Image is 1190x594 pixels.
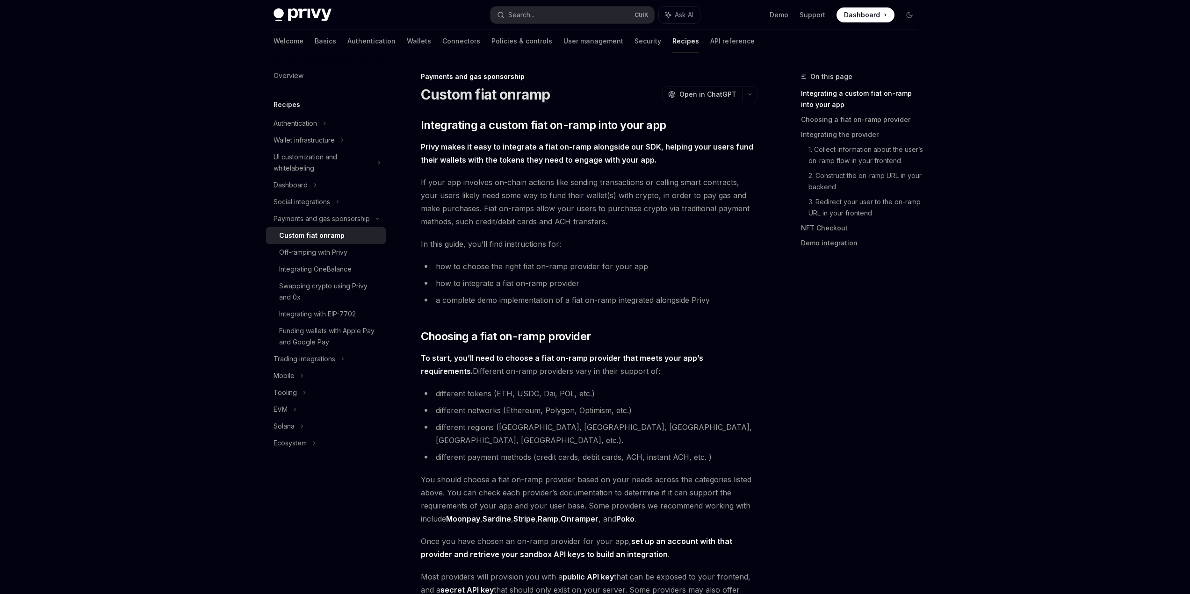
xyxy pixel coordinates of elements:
[274,30,303,52] a: Welcome
[810,71,852,82] span: On this page
[808,142,924,168] a: 1. Collect information about the user’s on-ramp flow in your frontend
[801,236,924,250] a: Demo integration
[266,261,386,278] a: Integrating OneBalance
[421,142,753,165] strong: Privy makes it easy to integrate a fiat on-ramp alongside our SDK, helping your users fund their ...
[274,421,295,432] div: Solana
[421,260,758,273] li: how to choose the right fiat on-ramp provider for your app
[770,10,788,20] a: Demo
[279,230,345,241] div: Custom fiat onramp
[421,237,758,250] span: In this guide, you’ll find instructions for:
[279,280,380,303] div: Swapping crypto using Privy and 0x
[563,30,623,52] a: User management
[675,10,693,20] span: Ask AI
[274,118,317,129] div: Authentication
[491,30,552,52] a: Policies & controls
[483,514,511,524] a: Sardine
[421,535,758,561] span: Once you have chosen an on-ramp provider for your app, .
[407,30,431,52] a: Wallets
[710,30,755,52] a: API reference
[808,194,924,221] a: 3. Redirect your user to the on-ramp URL in your frontend
[266,322,386,351] a: Funding wallets with Apple Pay and Google Pay
[538,514,558,524] a: Ramp
[421,451,758,464] li: different payment methods (credit cards, debit cards, ACH, instant ACH, etc. )
[513,514,535,524] a: Stripe
[421,277,758,290] li: how to integrate a fiat on-ramp provider
[274,213,370,224] div: Payments and gas sponsorship
[490,7,654,23] button: Search...CtrlK
[266,244,386,261] a: Off-ramping with Privy
[274,151,372,174] div: UI customization and whitelabeling
[421,86,550,103] h1: Custom fiat onramp
[421,421,758,447] li: different regions ([GEOGRAPHIC_DATA], [GEOGRAPHIC_DATA], [GEOGRAPHIC_DATA], [GEOGRAPHIC_DATA], [G...
[421,387,758,400] li: different tokens (ETH, USDC, Dai, POL, etc.)
[266,306,386,322] a: Integrating with EIP-7702
[801,112,924,127] a: Choosing a fiat on-ramp provider
[421,404,758,417] li: different networks (Ethereum, Polygon, Optimism, etc.)
[274,370,295,381] div: Mobile
[274,99,300,110] h5: Recipes
[808,168,924,194] a: 2. Construct the on-ramp URL in your backend
[279,308,356,320] div: Integrating with EIP-7702
[446,514,480,524] a: Moonpay
[844,10,880,20] span: Dashboard
[659,7,700,23] button: Ask AI
[635,30,661,52] a: Security
[274,437,307,449] div: Ecosystem
[421,329,591,344] span: Choosing a fiat on-ramp provider
[421,351,758,378] span: Different on-ramp providers vary in their support of:
[274,387,297,398] div: Tooling
[274,353,335,365] div: Trading integrations
[837,7,894,22] a: Dashboard
[662,86,742,102] button: Open in ChatGPT
[421,176,758,228] span: If your app involves on-chain actions like sending transactions or calling smart contracts, your ...
[801,221,924,236] a: NFT Checkout
[274,196,330,208] div: Social integrations
[635,11,649,19] span: Ctrl K
[421,118,666,133] span: Integrating a custom fiat on-ramp into your app
[266,67,386,84] a: Overview
[563,572,614,581] strong: public API key
[279,247,347,258] div: Off-ramping with Privy
[801,86,924,112] a: Integrating a custom fiat on-ramp into your app
[274,70,303,81] div: Overview
[800,10,825,20] a: Support
[902,7,917,22] button: Toggle dark mode
[421,293,758,307] li: a complete demo implementation of a fiat on-ramp integrated alongside Privy
[274,8,332,21] img: dark logo
[274,179,308,191] div: Dashboard
[279,325,380,348] div: Funding wallets with Apple Pay and Google Pay
[421,72,758,81] div: Payments and gas sponsorship
[279,264,352,275] div: Integrating OneBalance
[801,127,924,142] a: Integrating the provider
[274,135,335,146] div: Wallet infrastructure
[672,30,699,52] a: Recipes
[274,404,288,415] div: EVM
[679,90,736,99] span: Open in ChatGPT
[266,227,386,244] a: Custom fiat onramp
[508,9,534,21] div: Search...
[421,353,703,376] strong: To start, you’ll need to choose a fiat on-ramp provider that meets your app’s requirements.
[616,514,635,524] a: Poko
[561,514,599,524] a: Onramper
[315,30,336,52] a: Basics
[266,278,386,306] a: Swapping crypto using Privy and 0x
[442,30,480,52] a: Connectors
[421,473,758,525] span: You should choose a fiat on-ramp provider based on your needs across the categories listed above....
[347,30,396,52] a: Authentication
